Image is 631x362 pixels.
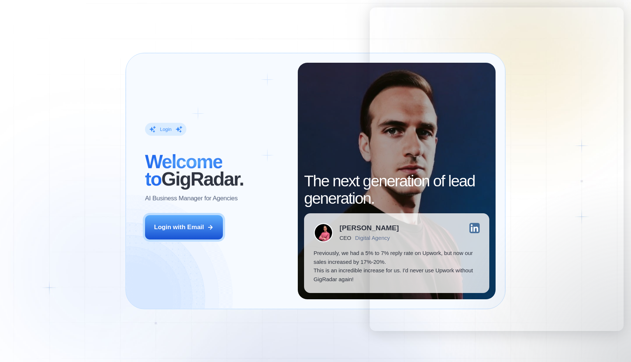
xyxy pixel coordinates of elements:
div: Login with Email [154,223,204,232]
p: Previously, we had a 5% to 7% reply rate on Upwork, but now our sales increased by 17%-20%. This ... [314,249,480,283]
span: Welcome to [145,151,222,190]
h2: ‍ GigRadar. [145,153,289,188]
button: Login with Email [145,215,223,239]
iframe: Intercom live chat [370,7,624,331]
div: [PERSON_NAME] [339,224,399,231]
iframe: Intercom live chat [606,337,624,355]
div: Digital Agency [355,235,390,241]
p: AI Business Manager for Agencies [145,194,238,203]
h2: The next generation of lead generation. [304,172,489,207]
div: CEO [339,235,351,241]
div: Login [160,126,171,132]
